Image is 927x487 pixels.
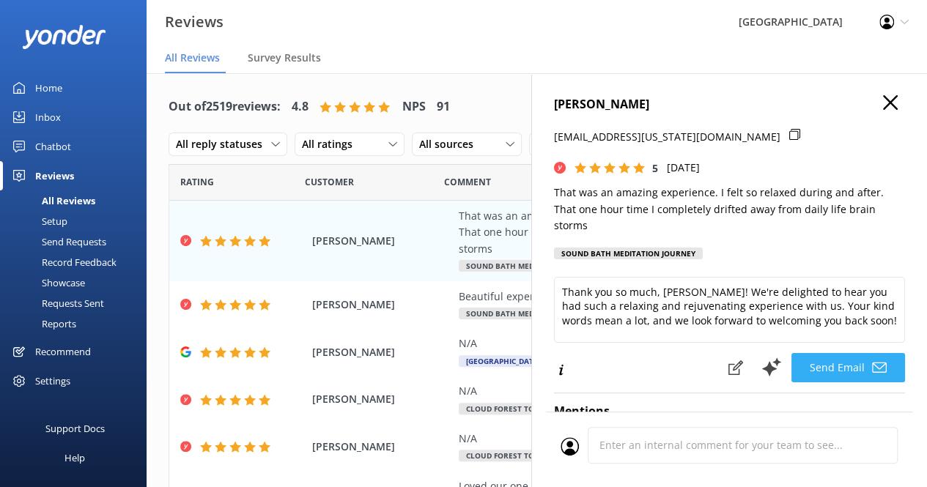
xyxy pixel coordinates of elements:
[459,450,665,461] span: Cloud Forest Tour - Pantropical Trail (1.5 hr)
[459,289,805,305] div: Beautiful experience.
[35,366,70,395] div: Settings
[459,308,607,319] span: Sound Bath Meditation Journey
[165,10,224,34] h3: Reviews
[9,313,76,334] div: Reports
[437,97,450,116] h4: 91
[312,344,451,360] span: [PERSON_NAME]
[459,335,805,352] div: N/A
[9,293,104,313] div: Requests Sent
[176,136,271,152] span: All reply statuses
[35,337,91,366] div: Recommend
[402,97,426,116] h4: NPS
[305,175,354,189] span: Date
[419,136,482,152] span: All sources
[9,313,147,334] a: Reports
[791,353,905,382] button: Send Email
[554,185,905,234] p: That was an amazing experience. I felt so relaxed during and after. That one hour time I complete...
[9,272,85,293] div: Showcase
[165,51,220,65] span: All Reviews
[444,175,491,189] span: Question
[35,103,61,132] div: Inbox
[9,272,147,293] a: Showcase
[35,161,74,190] div: Reviews
[45,414,105,443] div: Support Docs
[554,248,703,259] div: Sound Bath Meditation Journey
[312,391,451,407] span: [PERSON_NAME]
[554,129,780,145] p: [EMAIL_ADDRESS][US_STATE][DOMAIN_NAME]
[312,439,451,455] span: [PERSON_NAME]
[22,25,106,49] img: yonder-white-logo.png
[9,211,147,231] a: Setup
[292,97,309,116] h4: 4.8
[9,211,67,231] div: Setup
[35,132,71,161] div: Chatbot
[554,277,905,343] textarea: Thank you so much, [PERSON_NAME]! We're delighted to hear you had such a relaxing and rejuvenatin...
[9,252,147,272] a: Record Feedback
[180,175,214,189] span: Date
[459,355,548,367] span: [GEOGRAPHIC_DATA]
[9,190,95,211] div: All Reviews
[459,383,805,399] div: N/A
[302,136,361,152] span: All ratings
[64,443,85,472] div: Help
[312,233,451,249] span: [PERSON_NAME]
[459,208,805,257] div: That was an amazing experience. I felt so relaxed during and after. That one hour time I complete...
[35,73,62,103] div: Home
[667,160,700,176] p: [DATE]
[169,97,281,116] h4: Out of 2519 reviews:
[554,95,905,114] h4: [PERSON_NAME]
[459,431,805,447] div: N/A
[312,297,451,313] span: [PERSON_NAME]
[561,437,579,456] img: user_profile.svg
[9,252,117,272] div: Record Feedback
[9,231,106,252] div: Send Requests
[9,190,147,211] a: All Reviews
[459,260,607,272] span: Sound Bath Meditation Journey
[459,403,665,414] span: Cloud Forest Tour - Pantropical Trail (1.5 hr)
[652,161,658,175] span: 5
[9,293,147,313] a: Requests Sent
[248,51,321,65] span: Survey Results
[883,95,898,111] button: Close
[554,402,905,421] h4: Mentions
[9,231,147,252] a: Send Requests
